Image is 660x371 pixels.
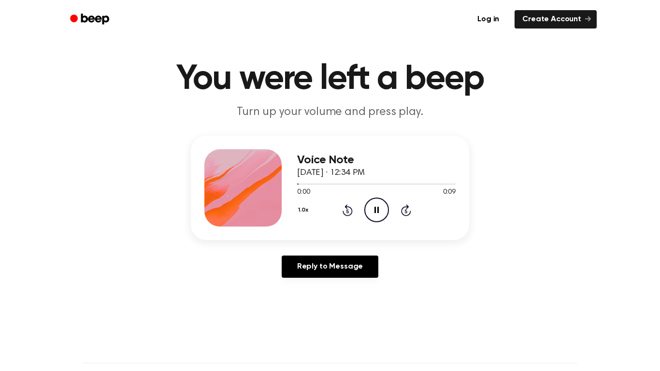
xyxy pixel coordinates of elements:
h3: Voice Note [297,154,456,167]
a: Log in [468,8,509,30]
a: Create Account [515,10,597,29]
button: 1.0x [297,202,312,218]
span: [DATE] · 12:34 PM [297,169,365,177]
p: Turn up your volume and press play. [144,104,516,120]
span: 0:00 [297,187,310,198]
h1: You were left a beep [83,62,577,97]
a: Beep [63,10,118,29]
a: Reply to Message [282,256,378,278]
span: 0:09 [443,187,456,198]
